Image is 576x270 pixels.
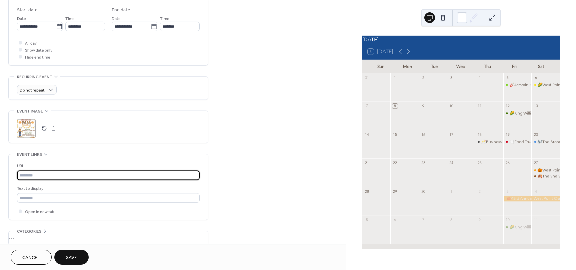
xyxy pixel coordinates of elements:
[503,196,560,201] div: 🦀43rd Annual West Point Crab Carnival🦀
[503,224,532,230] div: 🌽King William County Farmers Market🌽
[17,119,36,138] div: ;
[505,75,510,80] div: 5
[392,217,397,222] div: 6
[364,75,369,80] div: 31
[505,217,510,222] div: 10
[17,7,38,14] div: Start date
[17,162,198,169] div: URL
[25,54,50,61] span: Hide end time
[421,75,426,80] div: 2
[17,74,52,81] span: Recurring event
[505,189,510,194] div: 3
[509,139,563,145] div: 🍽️Food Trucks by the River🍽️
[533,160,538,165] div: 27
[449,104,454,109] div: 10
[449,189,454,194] div: 1
[22,254,40,261] span: Cancel
[25,208,54,215] span: Open in new tab
[477,75,482,80] div: 4
[449,160,454,165] div: 24
[448,60,474,73] div: Wed
[368,60,394,73] div: Sun
[421,60,448,73] div: Tue
[421,104,426,109] div: 9
[449,75,454,80] div: 3
[364,217,369,222] div: 5
[11,250,52,265] button: Cancel
[531,167,560,173] div: 🎃West Point Autumn Market🎃
[531,173,560,179] div: 🍂The She Shed's Fall Open House🍂
[364,104,369,109] div: 7
[9,231,208,245] div: •••
[533,189,538,194] div: 4
[505,160,510,165] div: 26
[17,151,42,158] span: Event links
[503,139,532,145] div: 🍽️Food Trucks by the River🍽️
[392,104,397,109] div: 8
[17,185,198,192] div: Text to display
[112,15,121,22] span: Date
[421,217,426,222] div: 7
[421,132,426,137] div: 16
[477,160,482,165] div: 25
[392,189,397,194] div: 29
[533,75,538,80] div: 6
[477,189,482,194] div: 2
[475,139,503,145] div: 🥂Business After Hours with the West Point Chamber & The General Store That Never Was🥂
[25,47,52,54] span: Show date only
[392,160,397,165] div: 22
[477,217,482,222] div: 9
[25,40,37,47] span: All day
[449,217,454,222] div: 8
[364,160,369,165] div: 21
[533,104,538,109] div: 13
[474,60,501,73] div: Thu
[112,7,130,14] div: End date
[533,132,538,137] div: 20
[364,132,369,137] div: 14
[505,104,510,109] div: 12
[503,111,532,116] div: 🌽King William County Farmers Market🌽
[364,189,369,194] div: 28
[421,189,426,194] div: 30
[533,217,538,222] div: 11
[65,15,75,22] span: Time
[509,82,558,88] div: 🎸Jammin' On the Point🎸
[505,132,510,137] div: 19
[477,132,482,137] div: 18
[394,60,421,73] div: Mon
[362,36,560,44] div: [DATE]
[17,108,43,115] span: Event image
[160,15,169,22] span: Time
[17,15,26,22] span: Date
[54,250,89,265] button: Save
[392,75,397,80] div: 1
[477,104,482,109] div: 11
[449,132,454,137] div: 17
[17,228,41,235] span: Categories
[20,87,45,94] span: Do not repeat
[66,254,77,261] span: Save
[531,139,560,145] div: 🎶The Bronx Wanderers - Arts Alive Concert Series🎶
[421,160,426,165] div: 23
[392,132,397,137] div: 15
[531,82,560,88] div: 🌽West Point Farmers Market🌽
[501,60,528,73] div: Fri
[503,82,532,88] div: 🎸Jammin' On the Point🎸
[528,60,554,73] div: Sat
